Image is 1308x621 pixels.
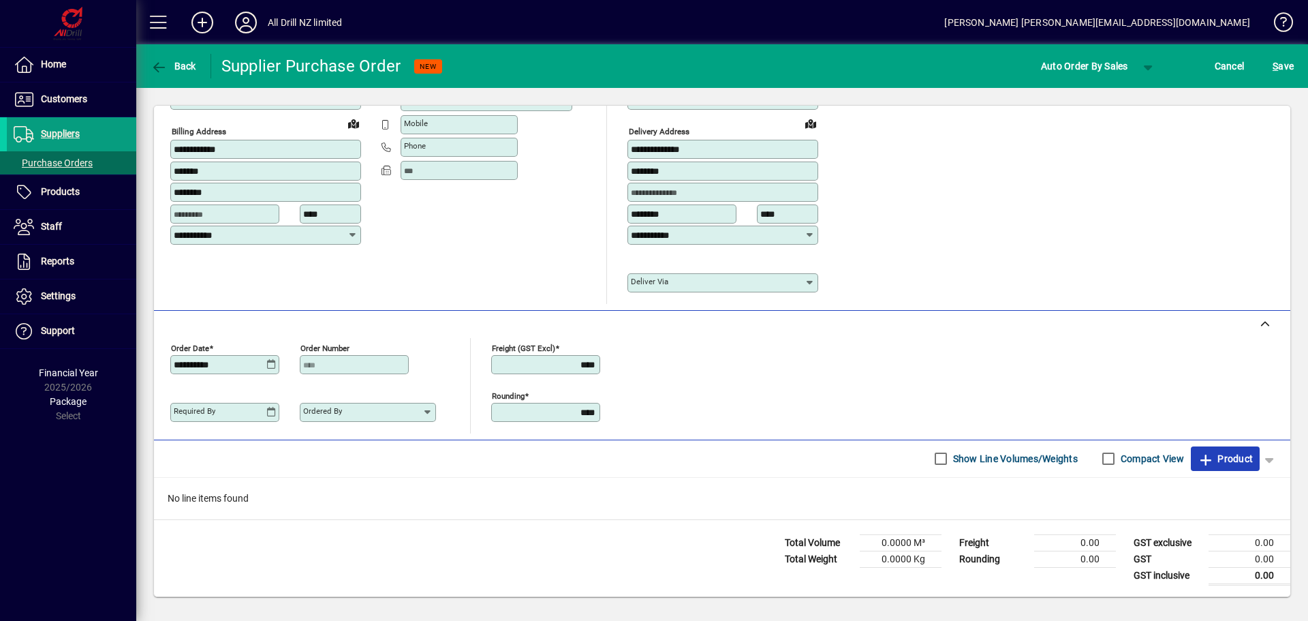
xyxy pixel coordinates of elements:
[1034,534,1116,551] td: 0.00
[1209,551,1290,567] td: 0.00
[1273,61,1278,72] span: S
[860,551,941,567] td: 0.0000 Kg
[944,12,1250,33] div: [PERSON_NAME] [PERSON_NAME][EMAIL_ADDRESS][DOMAIN_NAME]
[1127,567,1209,584] td: GST inclusive
[1118,452,1184,466] label: Compact View
[1211,54,1248,78] button: Cancel
[136,54,211,78] app-page-header-button: Back
[171,343,209,352] mat-label: Order date
[7,279,136,314] a: Settings
[631,277,668,286] mat-label: Deliver via
[41,290,76,301] span: Settings
[7,151,136,175] a: Purchase Orders
[1198,448,1253,470] span: Product
[7,175,136,209] a: Products
[39,367,98,378] span: Financial Year
[41,325,75,336] span: Support
[221,55,401,77] div: Supplier Purchase Order
[7,245,136,279] a: Reports
[1191,446,1260,471] button: Product
[7,314,136,348] a: Support
[14,157,93,168] span: Purchase Orders
[1209,567,1290,584] td: 0.00
[1127,551,1209,567] td: GST
[343,112,364,134] a: View on map
[492,391,525,400] mat-label: Rounding
[268,12,343,33] div: All Drill NZ limited
[1215,55,1245,77] span: Cancel
[404,141,426,151] mat-label: Phone
[181,10,224,35] button: Add
[1034,54,1135,78] button: Auto Order By Sales
[778,534,860,551] td: Total Volume
[303,406,342,416] mat-label: Ordered by
[778,551,860,567] td: Total Weight
[41,186,80,197] span: Products
[1264,3,1291,47] a: Knowledge Base
[7,82,136,117] a: Customers
[1269,54,1297,78] button: Save
[41,221,62,232] span: Staff
[300,343,349,352] mat-label: Order number
[952,551,1034,567] td: Rounding
[7,210,136,244] a: Staff
[154,478,1290,519] div: No line items found
[41,93,87,104] span: Customers
[1127,534,1209,551] td: GST exclusive
[174,406,215,416] mat-label: Required by
[7,48,136,82] a: Home
[800,112,822,134] a: View on map
[147,54,200,78] button: Back
[41,59,66,70] span: Home
[860,534,941,551] td: 0.0000 M³
[151,61,196,72] span: Back
[404,119,428,128] mat-label: Mobile
[950,452,1078,466] label: Show Line Volumes/Weights
[41,128,80,139] span: Suppliers
[1209,534,1290,551] td: 0.00
[1034,551,1116,567] td: 0.00
[1273,55,1294,77] span: ave
[492,343,555,352] mat-label: Freight (GST excl)
[224,10,268,35] button: Profile
[41,256,74,267] span: Reports
[952,534,1034,551] td: Freight
[50,396,87,407] span: Package
[1041,55,1128,77] span: Auto Order By Sales
[420,62,437,71] span: NEW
